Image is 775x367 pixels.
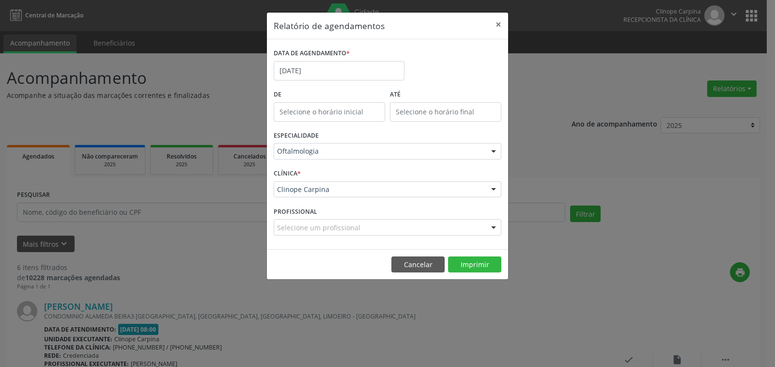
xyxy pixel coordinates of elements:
span: Oftalmologia [277,146,481,156]
label: PROFISSIONAL [274,204,317,219]
label: De [274,87,385,102]
label: ESPECIALIDADE [274,128,319,144]
label: CLÍNICA [274,166,301,181]
h5: Relatório de agendamentos [274,19,385,32]
span: Selecione um profissional [277,223,360,233]
button: Imprimir [448,256,501,273]
label: ATÉ [390,87,501,102]
span: Clinope Carpina [277,185,481,194]
label: DATA DE AGENDAMENTO [274,46,350,61]
button: Close [489,13,508,36]
input: Selecione o horário inicial [274,102,385,122]
input: Selecione uma data ou intervalo [274,61,404,80]
button: Cancelar [391,256,445,273]
input: Selecione o horário final [390,102,501,122]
